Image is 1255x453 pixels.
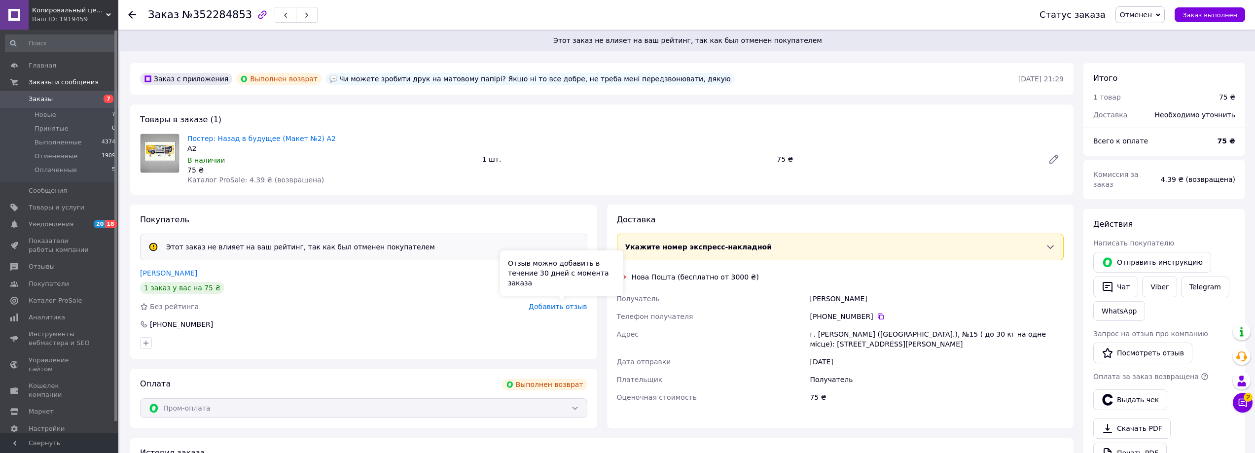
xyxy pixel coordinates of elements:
div: [PHONE_NUMBER] [810,312,1064,321]
img: :speech_balloon: [329,75,337,83]
div: г. [PERSON_NAME] ([GEOGRAPHIC_DATA].), №15 ( до 30 кг на одне місце): [STREET_ADDRESS][PERSON_NAME] [808,325,1066,353]
div: Выполнен возврат [236,73,322,85]
span: Действия [1093,219,1133,229]
button: Чат [1093,277,1138,297]
span: В наличии [187,156,225,164]
span: 1 товар [1093,93,1121,101]
span: Каталог ProSale: 4.39 ₴ (возвращена) [187,176,324,184]
span: Выполненные [35,138,82,147]
span: Уведомления [29,220,73,229]
span: Кошелек компании [29,382,91,399]
a: Постер: Назад в будущее (Макет №2) А2 [187,135,336,142]
div: Статус заказа [1040,10,1106,20]
div: Необходимо уточнить [1149,104,1241,126]
span: Отменен [1120,11,1152,19]
div: 75 ₴ [187,165,474,175]
a: Посмотреть отзыв [1093,343,1192,363]
span: Оценочная стоимость [617,393,697,401]
button: Заказ выполнен [1175,7,1245,22]
span: Главная [29,61,56,70]
span: Копировальный центр "Copy-print" [32,6,106,15]
div: А2 [187,143,474,153]
span: Комиссия за заказ [1093,171,1139,188]
div: [PHONE_NUMBER] [149,319,214,329]
span: Покупатель [140,215,189,224]
a: Viber [1142,277,1177,297]
span: Доставка [1093,111,1127,119]
span: Без рейтинга [150,303,199,311]
button: Чат с покупателем2 [1233,393,1253,413]
span: 7 [112,110,115,119]
span: Запрос на отзыв про компанию [1093,330,1208,338]
span: Инструменты вебмастера и SEO [29,330,91,348]
a: Telegram [1181,277,1229,297]
div: Этот заказ не влияет на ваш рейтинг, так как был отменен покупателем [162,242,439,252]
span: Всего к оплате [1093,137,1148,145]
span: Маркет [29,407,54,416]
span: 2 [1244,393,1253,402]
span: Плательщик [617,376,663,383]
img: Постер: Назад в будущее (Макет №2) А2 [141,134,179,173]
time: [DATE] 21:29 [1018,75,1064,83]
span: Настройки [29,424,65,433]
span: 0 [112,124,115,133]
div: Заказ с приложения [140,73,232,85]
span: Отмененные [35,152,77,161]
span: Заказ [148,9,179,21]
span: Товары в заказе (1) [140,115,221,124]
span: Заказ выполнен [1183,11,1237,19]
span: Заказы [29,95,53,104]
div: Вернуться назад [128,10,136,20]
b: 75 ₴ [1218,137,1235,145]
div: 75 ₴ [808,388,1066,406]
span: Дата отправки [617,358,671,366]
span: Сообщения [29,186,67,195]
span: 4.39 ₴ (возвращена) [1161,175,1235,183]
span: Отзывы [29,262,55,271]
div: Отзыв можно добавить в течение 30 дней с момента заказа [500,250,623,296]
span: Доставка [617,215,656,224]
div: [DATE] [808,353,1066,371]
a: Редактировать [1044,149,1064,169]
span: Оплата за заказ возвращена [1093,373,1199,381]
span: Оплаченные [35,166,77,174]
span: Итого [1093,73,1117,83]
span: Написать покупателю [1093,239,1174,247]
input: Поиск [5,35,116,52]
span: Добавить отзыв [529,303,587,311]
span: Укажите номер экспресс-накладной [625,243,772,251]
span: Заказы и сообщения [29,78,99,87]
div: Ваш ID: 1919459 [32,15,118,24]
button: Отправить инструкцию [1093,252,1211,273]
span: 20 [94,220,105,228]
span: Управление сайтом [29,356,91,374]
span: Товары и услуги [29,203,84,212]
span: Покупатели [29,279,69,288]
a: WhatsApp [1093,301,1145,321]
span: Аналитика [29,313,65,322]
span: Новые [35,110,56,119]
span: 7 [104,95,113,103]
span: Этот заказ не влияет на ваш рейтинг, так как был отменен покупателем [132,35,1243,45]
div: Нова Пошта (бесплатно от 3000 ₴) [629,272,761,282]
span: 4374 [102,138,115,147]
span: 1909 [102,152,115,161]
a: [PERSON_NAME] [140,269,197,277]
span: №352284853 [182,9,252,21]
div: Чи можете зробити друк на матовому папірі? Якщо ні то все добре, не треба мені передзвонювати, дякую [325,73,735,85]
span: Оплата [140,379,171,388]
span: Адрес [617,330,639,338]
span: 18 [105,220,116,228]
div: 1 заказ у вас на 75 ₴ [140,282,224,294]
div: Выполнен возврат [502,379,587,390]
div: 75 ₴ [773,152,1040,166]
span: Получатель [617,295,660,303]
span: Показатели работы компании [29,237,91,254]
div: 1 шт. [478,152,773,166]
span: Принятые [35,124,69,133]
a: Скачать PDF [1093,418,1171,439]
span: 5 [112,166,115,174]
button: Выдать чек [1093,389,1167,410]
div: [PERSON_NAME] [808,290,1066,308]
div: Получатель [808,371,1066,388]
